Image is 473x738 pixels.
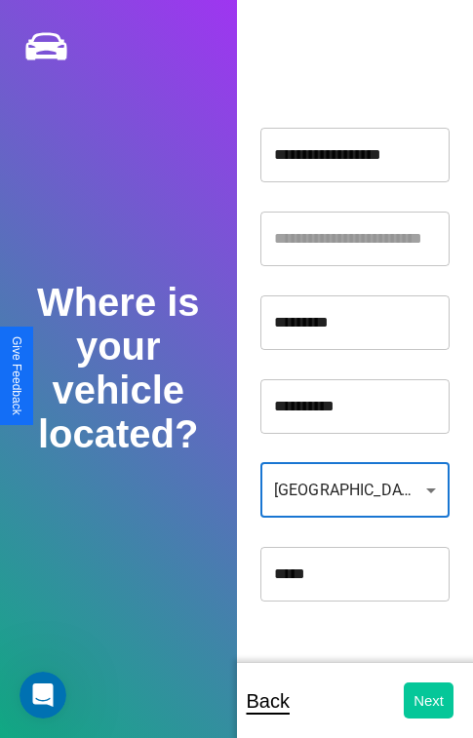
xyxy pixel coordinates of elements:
div: Give Feedback [10,336,23,415]
h2: Where is your vehicle located? [23,281,213,456]
iframe: Intercom live chat [20,672,66,719]
div: [GEOGRAPHIC_DATA] [260,463,450,518]
p: Back [247,683,290,719]
button: Next [404,682,453,719]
